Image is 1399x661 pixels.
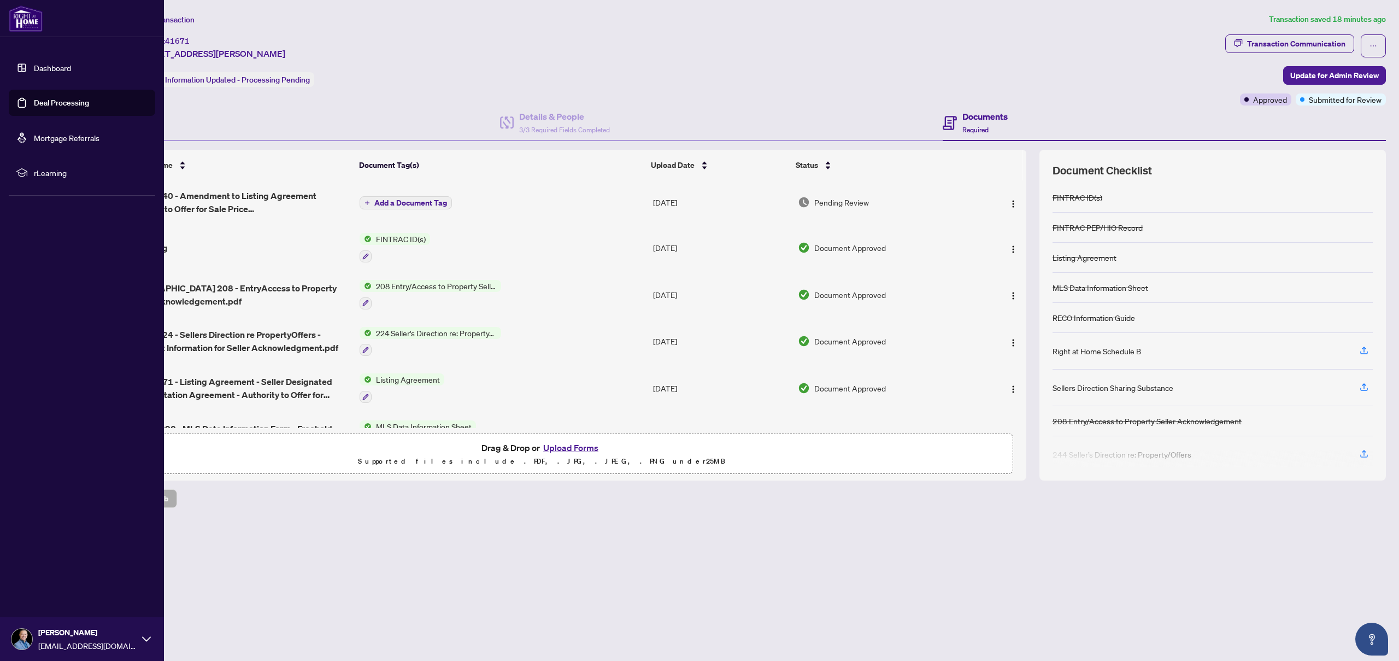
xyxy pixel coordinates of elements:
button: Status Icon208 Entry/Access to Property Seller Acknowledgement [360,280,501,309]
button: Status IconFINTRAC ID(s) [360,233,430,262]
button: Logo [1004,286,1022,303]
button: Add a Document Tag [360,196,452,209]
span: Update for Admin Review [1290,67,1379,84]
img: logo [9,5,43,32]
span: 224 Seller's Direction re: Property/Offers - Important Information for Seller Acknowledgement [372,327,501,339]
img: Document Status [798,289,810,301]
img: Logo [1009,291,1018,300]
img: Status Icon [360,280,372,292]
div: MLS Data Information Sheet [1053,282,1148,294]
td: [DATE] [649,271,793,318]
img: Logo [1009,338,1018,347]
span: Document Approved [814,242,886,254]
div: Right at Home Schedule B [1053,345,1141,357]
span: 41671 [165,36,190,46]
a: Mortgage Referrals [34,133,99,143]
span: Approved [1253,93,1287,106]
button: Logo [1004,194,1022,211]
div: Sellers Direction Sharing Substance [1053,382,1173,394]
button: Logo [1004,379,1022,397]
span: Required [962,126,989,134]
div: 208 Entry/Access to Property Seller Acknowledgement [1053,415,1242,427]
span: 3/3 Required Fields Completed [519,126,610,134]
button: Status Icon224 Seller's Direction re: Property/Offers - Important Information for Seller Acknowle... [360,327,501,356]
span: Pending Review [814,196,869,208]
span: Upload Date [651,159,695,171]
th: Upload Date [646,150,791,180]
span: Ontario 240 - Amendment to Listing Agreement Authority to Offer for Sale Price ChangeExtensionAme... [125,189,351,215]
h4: Documents [962,110,1008,123]
span: [EMAIL_ADDRESS][DOMAIN_NAME] [38,640,137,652]
img: Document Status [798,382,810,394]
th: Status [791,150,972,180]
div: RECO Information Guide [1053,312,1135,324]
h4: Details & People [519,110,610,123]
a: Dashboard [34,63,71,73]
article: Transaction saved 18 minutes ago [1269,13,1386,26]
button: Open asap [1355,623,1388,656]
th: (9) File Name [121,150,355,180]
p: Supported files include .PDF, .JPG, .JPEG, .PNG under 25 MB [77,455,1006,468]
span: ellipsis [1369,42,1377,50]
div: 244 Seller’s Direction re: Property/Offers [1053,448,1191,460]
span: [STREET_ADDRESS][PERSON_NAME] [136,47,285,60]
span: Document Approved [814,335,886,347]
td: [DATE] [649,180,793,224]
button: Transaction Communication [1225,34,1354,53]
img: Document Status [798,196,810,208]
span: rLearning [34,167,148,179]
span: View Transaction [136,15,195,25]
span: [GEOGRAPHIC_DATA] 208 - EntryAccess to Property Seller Acknowledgement.pdf [125,282,351,308]
span: Ontario 271 - Listing Agreement - Seller Designated Representation Agreement - Authority to Offer... [125,375,351,401]
button: Logo [1004,332,1022,350]
span: PropTx - 290 - MLS Data Information Form - Freehold - Sale.pdf [125,422,351,448]
td: [DATE] [649,318,793,365]
img: Logo [1009,245,1018,254]
td: [DATE] [649,365,793,412]
span: Drag & Drop or [481,441,602,455]
img: Document Status [798,335,810,347]
td: [DATE] [649,412,793,459]
div: FINTRAC ID(s) [1053,191,1102,203]
img: Status Icon [360,327,372,339]
th: Document Tag(s) [355,150,647,180]
td: [DATE] [649,224,793,271]
span: Document Approved [814,289,886,301]
div: Status: [136,72,314,87]
span: Ontario 224 - Sellers Direction re PropertyOffers - Important Information for Seller Acknowledgme... [125,328,351,354]
button: Add a Document Tag [360,196,452,210]
span: MLS Data Information Sheet [372,420,476,432]
img: Document Status [798,242,810,254]
span: Add a Document Tag [374,199,447,207]
span: Information Updated - Processing Pending [165,75,310,85]
div: Listing Agreement [1053,251,1116,264]
img: Status Icon [360,233,372,245]
img: Logo [1009,385,1018,394]
span: Document Checklist [1053,163,1152,178]
span: Document Approved [814,382,886,394]
span: plus [365,200,370,206]
span: 208 Entry/Access to Property Seller Acknowledgement [372,280,501,292]
img: Status Icon [360,420,372,432]
img: Logo [1009,200,1018,208]
img: Profile Icon [11,629,32,650]
span: Listing Agreement [372,373,444,385]
span: Drag & Drop orUpload FormsSupported files include .PDF, .JPG, .JPEG, .PNG under25MB [70,434,1013,475]
button: Update for Admin Review [1283,66,1386,85]
img: Status Icon [360,373,372,385]
span: Status [796,159,818,171]
button: Upload Forms [540,441,602,455]
button: Status IconMLS Data Information Sheet [360,420,476,450]
span: [PERSON_NAME] [38,627,137,639]
span: FINTRAC ID(s) [372,233,430,245]
button: Logo [1004,239,1022,256]
div: FINTRAC PEP/HIO Record [1053,221,1143,233]
div: Transaction Communication [1247,35,1345,52]
span: Submitted for Review [1309,93,1382,106]
button: Status IconListing Agreement [360,373,444,403]
a: Deal Processing [34,98,89,108]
